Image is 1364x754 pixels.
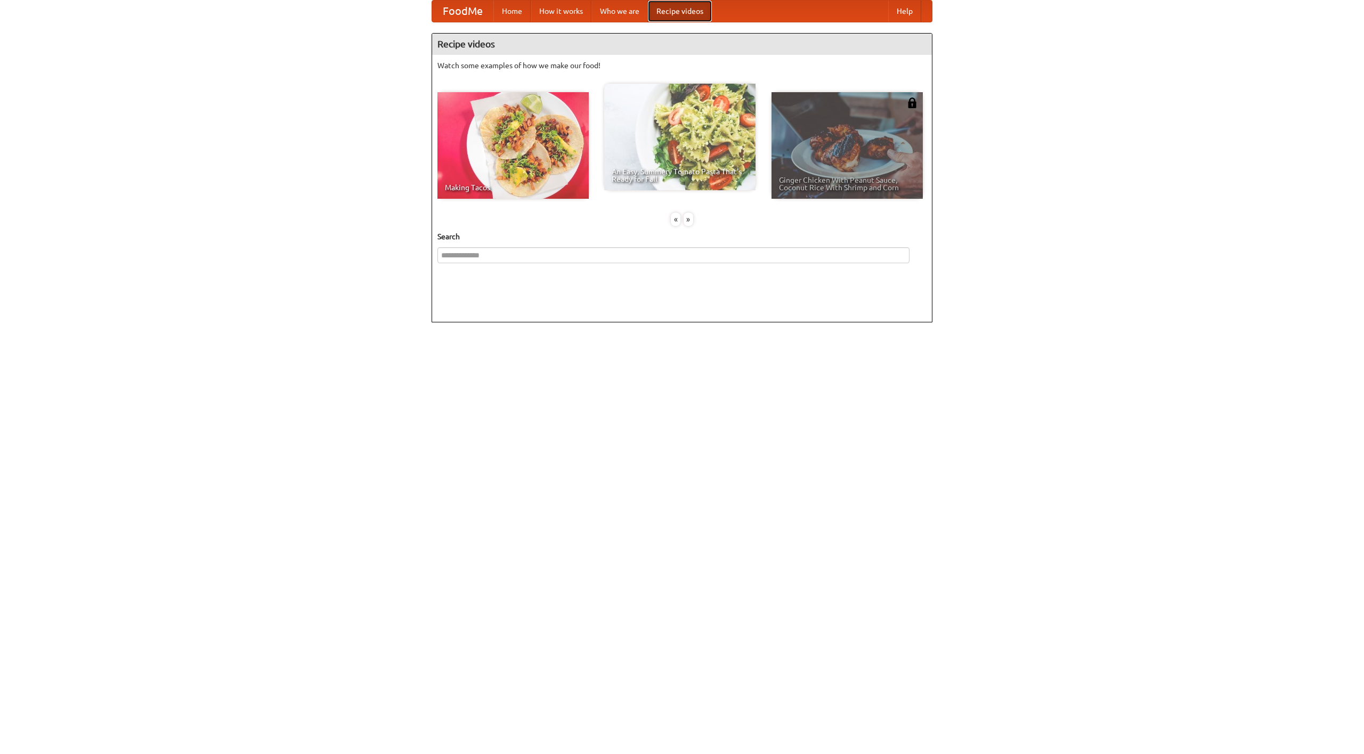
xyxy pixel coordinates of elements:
a: Help [888,1,921,22]
h4: Recipe videos [432,34,932,55]
img: 483408.png [907,98,918,108]
a: FoodMe [432,1,493,22]
a: Who we are [591,1,648,22]
span: An Easy, Summery Tomato Pasta That's Ready for Fall [612,168,748,183]
span: Making Tacos [445,184,581,191]
a: How it works [531,1,591,22]
a: Home [493,1,531,22]
div: « [671,213,680,226]
h5: Search [437,231,927,242]
a: An Easy, Summery Tomato Pasta That's Ready for Fall [604,84,756,190]
p: Watch some examples of how we make our food! [437,60,927,71]
div: » [684,213,693,226]
a: Making Tacos [437,92,589,199]
a: Recipe videos [648,1,712,22]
